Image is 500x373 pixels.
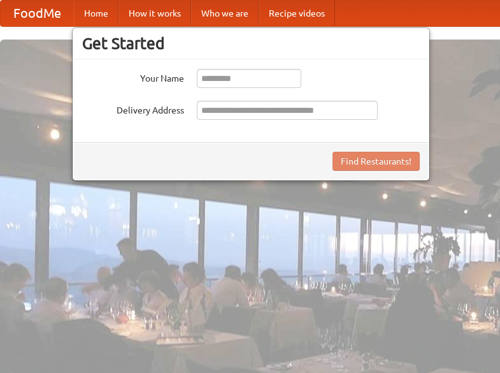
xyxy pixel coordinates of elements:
[82,69,184,85] label: Your Name
[118,1,191,26] a: How it works
[74,1,118,26] a: Home
[259,1,335,26] a: Recipe videos
[332,152,420,171] button: Find Restaurants!
[82,34,420,53] h3: Get Started
[191,1,259,26] a: Who we are
[1,1,74,26] a: FoodMe
[82,101,184,117] label: Delivery Address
